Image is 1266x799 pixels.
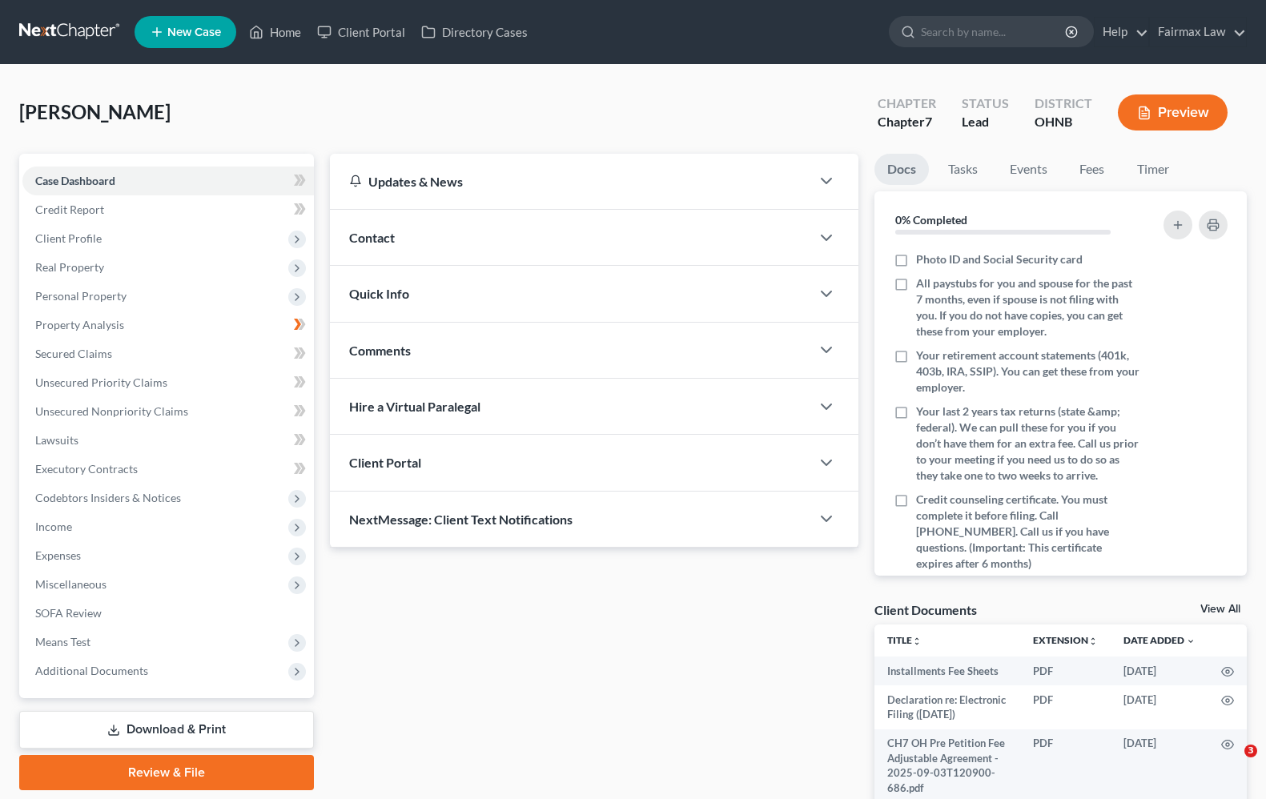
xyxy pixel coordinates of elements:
[1033,634,1098,646] a: Extensionunfold_more
[916,347,1140,395] span: Your retirement account statements (401k, 403b, IRA, SSIP). You can get these from your employer.
[912,636,922,646] i: unfold_more
[916,275,1140,339] span: All paystubs for you and spouse for the past 7 months, even if spouse is not filing with you. If ...
[874,601,977,618] div: Client Documents
[1067,154,1118,185] a: Fees
[22,426,314,455] a: Lawsuits
[35,203,104,216] span: Credit Report
[1111,685,1208,729] td: [DATE]
[413,18,536,46] a: Directory Cases
[349,286,409,301] span: Quick Info
[1123,634,1196,646] a: Date Added expand_more
[1212,745,1250,783] iframe: Intercom live chat
[887,634,922,646] a: Titleunfold_more
[1124,154,1182,185] a: Timer
[1186,636,1196,646] i: expand_more
[878,113,936,131] div: Chapter
[35,606,102,620] span: SOFA Review
[962,113,1009,131] div: Lead
[1150,18,1246,46] a: Fairmax Law
[1020,685,1111,729] td: PDF
[35,664,148,677] span: Additional Documents
[19,100,171,123] span: [PERSON_NAME]
[35,289,127,303] span: Personal Property
[22,368,314,397] a: Unsecured Priority Claims
[349,399,480,414] span: Hire a Virtual Paralegal
[22,311,314,339] a: Property Analysis
[19,755,314,790] a: Review & File
[349,512,573,527] span: NextMessage: Client Text Notifications
[1111,656,1208,685] td: [DATE]
[349,343,411,358] span: Comments
[1035,113,1092,131] div: OHNB
[874,656,1020,685] td: Installments Fee Sheets
[921,17,1067,46] input: Search by name...
[349,230,395,245] span: Contact
[878,94,936,113] div: Chapter
[916,251,1083,267] span: Photo ID and Social Security card
[19,711,314,749] a: Download & Print
[22,195,314,224] a: Credit Report
[35,635,90,648] span: Means Test
[22,167,314,195] a: Case Dashboard
[22,339,314,368] a: Secured Claims
[22,397,314,426] a: Unsecured Nonpriority Claims
[1095,18,1148,46] a: Help
[349,455,421,470] span: Client Portal
[35,577,107,591] span: Miscellaneous
[35,462,138,476] span: Executory Contracts
[962,94,1009,113] div: Status
[349,173,790,190] div: Updates & News
[1035,94,1092,113] div: District
[874,154,929,185] a: Docs
[916,404,1140,484] span: Your last 2 years tax returns (state &amp; federal). We can pull these for you if you don’t have ...
[35,491,181,504] span: Codebtors Insiders & Notices
[1244,745,1257,757] span: 3
[241,18,309,46] a: Home
[997,154,1060,185] a: Events
[35,318,124,331] span: Property Analysis
[22,599,314,628] a: SOFA Review
[35,260,104,274] span: Real Property
[1020,656,1111,685] td: PDF
[1088,636,1098,646] i: unfold_more
[1200,604,1240,615] a: View All
[925,114,932,129] span: 7
[895,213,967,227] strong: 0% Completed
[35,347,112,360] span: Secured Claims
[35,433,78,447] span: Lawsuits
[1118,94,1228,130] button: Preview
[916,492,1140,572] span: Credit counseling certificate. You must complete it before filing. Call [PHONE_NUMBER]. Call us i...
[35,520,72,533] span: Income
[874,685,1020,729] td: Declaration re: Electronic Filing ([DATE])
[309,18,413,46] a: Client Portal
[35,231,102,245] span: Client Profile
[35,548,81,562] span: Expenses
[35,375,167,389] span: Unsecured Priority Claims
[167,26,221,38] span: New Case
[35,404,188,418] span: Unsecured Nonpriority Claims
[22,455,314,484] a: Executory Contracts
[935,154,991,185] a: Tasks
[35,174,115,187] span: Case Dashboard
